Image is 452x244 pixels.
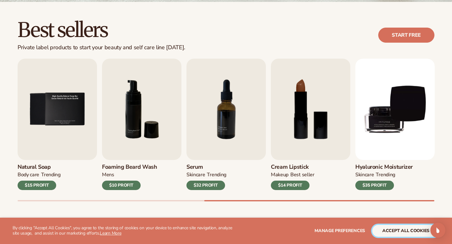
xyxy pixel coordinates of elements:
[271,181,309,190] div: $14 PROFIT
[207,172,226,178] div: TRENDING
[376,172,395,178] div: TRENDING
[18,59,97,190] a: 5 / 9
[18,181,56,190] div: $15 PROFIT
[355,59,435,190] a: 9 / 9
[186,172,205,178] div: SKINCARE
[271,172,288,178] div: MAKEUP
[355,172,374,178] div: SKINCARE
[102,172,114,178] div: mens
[186,59,266,190] a: 7 / 9
[186,164,226,171] h3: Serum
[13,225,236,236] p: By clicking "Accept All Cookies", you agree to the storing of cookies on your device to enhance s...
[271,164,315,171] h3: Cream Lipstick
[315,228,365,234] span: Manage preferences
[378,28,434,43] a: Start free
[102,59,181,190] a: 6 / 9
[355,164,413,171] h3: Hyaluronic moisturizer
[100,230,121,236] a: Learn More
[430,223,445,238] div: Open Intercom Messenger
[18,164,61,171] h3: Natural Soap
[271,59,350,190] a: 8 / 9
[102,164,157,171] h3: Foaming beard wash
[41,172,60,178] div: TRENDING
[18,172,39,178] div: BODY Care
[355,181,394,190] div: $35 PROFIT
[372,225,439,237] button: accept all cookies
[18,19,185,40] h2: Best sellers
[102,181,141,190] div: $10 PROFIT
[18,44,185,51] div: Private label products to start your beauty and self care line [DATE].
[290,172,315,178] div: BEST SELLER
[186,181,225,190] div: $32 PROFIT
[315,225,365,237] button: Manage preferences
